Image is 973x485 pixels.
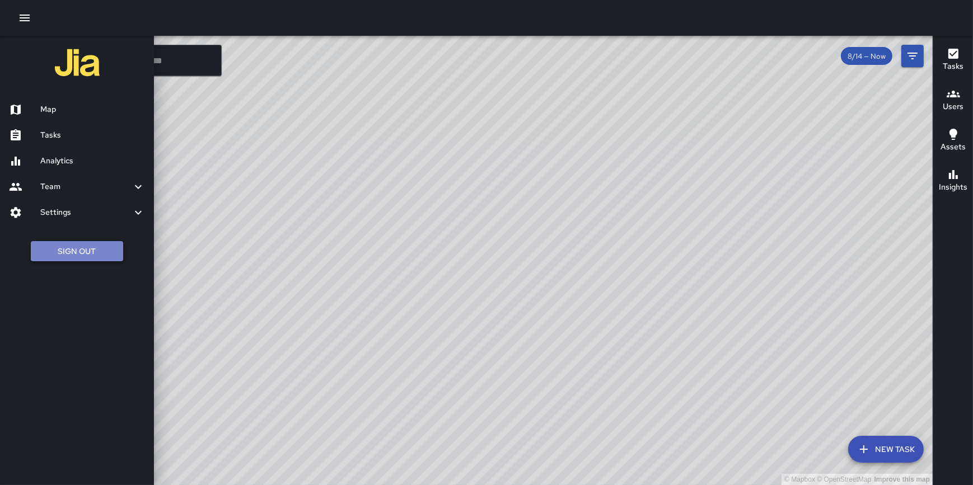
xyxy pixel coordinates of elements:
[31,241,123,262] button: Sign Out
[941,141,966,153] h6: Assets
[848,436,924,463] button: New Task
[939,181,967,194] h6: Insights
[55,40,100,85] img: jia-logo
[40,103,145,116] h6: Map
[40,155,145,167] h6: Analytics
[40,181,132,193] h6: Team
[40,129,145,142] h6: Tasks
[40,206,132,219] h6: Settings
[943,60,963,73] h6: Tasks
[943,101,963,113] h6: Users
